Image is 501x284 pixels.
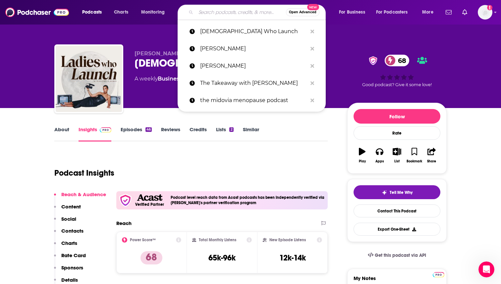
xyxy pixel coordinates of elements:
button: Show profile menu [478,5,492,20]
a: Show notifications dropdown [443,7,454,18]
p: Reach & Audience [61,191,106,198]
button: Sponsors [54,264,83,277]
p: the midovia menopause podcast [200,92,307,109]
a: Business [158,76,182,82]
button: Rate Card [54,252,86,264]
button: Charts [54,240,77,252]
input: Search podcasts, credits, & more... [196,7,286,18]
a: Show notifications dropdown [460,7,470,18]
span: Good podcast? Give it some love! [362,82,432,87]
a: Reviews [161,126,180,142]
span: Monitoring [141,8,165,17]
h3: 65k-96k [208,253,236,263]
button: open menu [78,7,110,18]
p: Rate Card [61,252,86,258]
img: Podchaser Pro [100,127,111,133]
p: Charts [61,240,77,246]
div: Apps [375,159,384,163]
img: verfied icon [119,194,132,207]
span: Charts [114,8,128,17]
button: Follow [354,109,440,124]
span: 68 [391,55,410,66]
h2: Total Monthly Listens [199,238,236,242]
p: Emma Grede [200,40,307,57]
button: open menu [372,7,417,18]
span: For Business [339,8,365,17]
a: InsightsPodchaser Pro [79,126,111,142]
a: the midovia menopause podcast [178,92,326,109]
p: Details [61,277,78,283]
button: List [388,143,406,167]
p: Sponsors [61,264,83,271]
span: New [307,4,319,10]
a: The Takeaway with [PERSON_NAME] [178,75,326,92]
span: [PERSON_NAME] [135,50,182,57]
h2: Power Score™ [130,238,156,242]
a: Similar [243,126,259,142]
img: verified Badge [367,56,379,65]
p: Contacts [61,228,83,234]
a: Contact This Podcast [354,204,440,217]
a: Pro website [433,271,444,277]
h2: New Episode Listens [269,238,306,242]
h3: 12k-14k [279,253,306,263]
a: Get this podcast via API [362,247,431,263]
span: Open Advanced [289,11,316,14]
button: Bookmark [406,143,423,167]
a: [PERSON_NAME] [178,40,326,57]
span: Podcasts [82,8,102,17]
p: Content [61,203,81,210]
button: open menu [137,7,173,18]
img: Acast [137,194,162,201]
button: Export One-Sheet [354,223,440,236]
div: Search podcasts, credits, & more... [184,5,332,20]
span: Logged in as alignPR [478,5,492,20]
div: 46 [145,127,152,132]
button: open menu [334,7,373,18]
span: For Podcasters [376,8,408,17]
a: [DEMOGRAPHIC_DATA] Who Launch [178,23,326,40]
p: Ladies Who Launch [200,23,307,40]
a: Credits [190,126,207,142]
button: tell me why sparkleTell Me Why [354,185,440,199]
a: [PERSON_NAME] [178,57,326,75]
img: Ladies Who Launch [56,46,122,112]
h1: Podcast Insights [54,168,114,178]
span: Tell Me Why [390,190,413,195]
span: Get this podcast via API [375,253,426,258]
p: Dylan dreyer [200,57,307,75]
span: More [422,8,433,17]
a: About [54,126,69,142]
button: Play [354,143,371,167]
div: A weekly podcast [135,75,252,83]
a: Episodes46 [121,126,152,142]
button: open menu [417,7,442,18]
img: Podchaser - Follow, Share and Rate Podcasts [5,6,69,19]
a: 68 [385,55,410,66]
button: Contacts [54,228,83,240]
img: Podchaser Pro [433,272,444,277]
div: Bookmark [407,159,422,163]
div: Rate [354,126,440,140]
div: Play [359,159,366,163]
button: Social [54,216,76,228]
a: Lists2 [216,126,233,142]
a: Charts [110,7,132,18]
button: Apps [371,143,388,167]
button: Share [423,143,440,167]
p: 68 [140,251,162,264]
h2: Reach [116,220,132,226]
svg: Add a profile image [487,5,492,10]
div: verified Badge68Good podcast? Give it some love! [347,50,447,91]
h5: Verified Partner [135,202,164,206]
p: Social [61,216,76,222]
img: User Profile [478,5,492,20]
iframe: Intercom live chat [478,261,494,277]
button: Open AdvancedNew [286,8,319,16]
img: tell me why sparkle [382,190,387,195]
div: Share [427,159,436,163]
div: 2 [229,127,233,132]
button: Content [54,203,81,216]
